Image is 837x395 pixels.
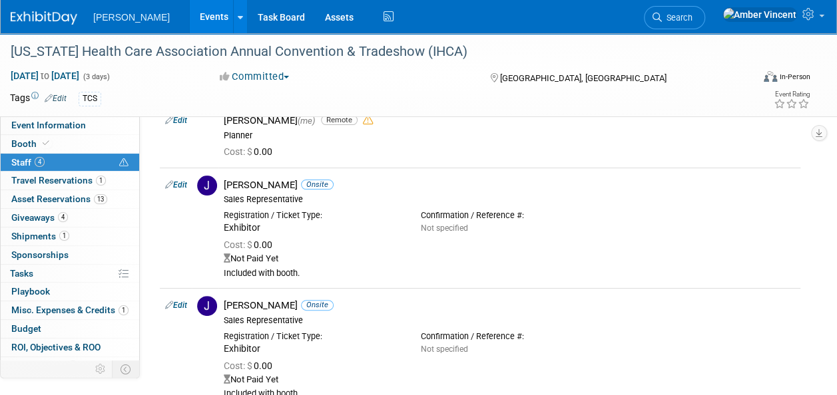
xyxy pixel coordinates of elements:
span: ROI, Objectives & ROO [11,342,101,352]
span: Asset Reservations [11,194,107,204]
a: Edit [165,116,187,125]
span: Remote [321,115,358,125]
div: [PERSON_NAME] [224,179,795,192]
a: Search [644,6,705,29]
i: Double-book Warning! [363,115,373,125]
a: Travel Reservations1 [1,172,139,190]
button: Committed [215,70,294,84]
a: Sponsorships [1,246,139,264]
div: Registration / Ticket Type: [224,331,401,342]
a: Edit [165,301,187,310]
span: Cost: $ [224,239,254,250]
img: ExhibitDay [11,11,77,25]
a: Event Information [1,116,139,134]
a: Edit [165,180,187,190]
a: Edit [45,94,67,103]
div: [PERSON_NAME] [224,299,795,312]
div: Included with booth. [224,268,795,279]
img: J.jpg [197,296,217,316]
span: Budget [11,323,41,334]
div: Confirmation / Reference #: [421,331,598,342]
span: to [39,70,51,81]
span: Giveaways [11,212,68,223]
span: Shipments [11,231,69,241]
span: Booth [11,138,52,149]
span: Event Information [11,120,86,130]
i: Booth reservation complete [43,140,49,147]
img: Format-Inperson.png [764,71,777,82]
img: J.jpg [197,176,217,196]
span: [PERSON_NAME] [93,12,170,23]
span: Onsite [301,300,334,310]
span: [GEOGRAPHIC_DATA], [GEOGRAPHIC_DATA] [500,73,667,83]
span: Attachments [11,360,78,371]
a: ROI, Objectives & ROO [1,338,139,356]
div: Event Format [694,69,810,89]
a: Shipments1 [1,227,139,245]
td: Personalize Event Tab Strip [89,360,113,378]
a: Misc. Expenses & Credits1 [1,301,139,319]
div: In-Person [779,72,810,82]
a: Asset Reservations13 [1,190,139,208]
span: 1 [96,176,106,186]
td: Tags [10,91,67,106]
a: Staff4 [1,154,139,172]
div: Exhibitor [224,222,401,234]
span: 0.00 [224,239,278,250]
span: Onsite [301,180,334,190]
div: [US_STATE] Health Care Association Annual Convention & Tradeshow (IHCA) [6,40,742,64]
span: (me) [298,116,315,126]
div: TCS [79,92,101,106]
span: 0.00 [224,360,278,371]
span: Misc. Expenses & Credits [11,305,129,315]
div: Planner [224,130,795,141]
span: 0.00 [224,146,278,157]
a: Booth [1,135,139,153]
span: Tasks [10,268,33,279]
span: Cost: $ [224,360,254,371]
span: 4 [35,157,45,167]
img: Amber Vincent [722,7,797,22]
span: Search [662,13,693,23]
td: Toggle Event Tabs [113,360,140,378]
span: 13 [94,194,107,204]
div: Not Paid Yet [224,374,795,386]
span: Sponsorships [11,249,69,260]
div: Sales Representative [224,315,795,326]
span: 4 [58,212,68,222]
span: 3 [68,360,78,370]
div: Confirmation / Reference #: [421,210,598,221]
a: Playbook [1,283,139,301]
div: Not Paid Yet [224,253,795,265]
a: Giveaways4 [1,209,139,227]
span: (3 days) [82,72,110,81]
span: Cost: $ [224,146,254,157]
a: Tasks [1,265,139,283]
div: Event Rating [774,91,810,98]
div: Exhibitor [224,343,401,355]
span: Not specified [421,223,468,233]
div: Sales Representative [224,194,795,205]
span: Staff [11,157,45,168]
span: Travel Reservations [11,175,106,186]
span: [DATE] [DATE] [10,70,80,82]
a: Attachments3 [1,357,139,375]
div: [PERSON_NAME] [224,114,795,127]
span: 1 [59,231,69,241]
span: Playbook [11,286,50,297]
a: Budget [1,320,139,338]
span: Not specified [421,344,468,354]
span: 1 [119,305,129,315]
span: Potential Scheduling Conflict -- at least one attendee is tagged in another overlapping event. [119,157,129,169]
div: Registration / Ticket Type: [224,210,401,221]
